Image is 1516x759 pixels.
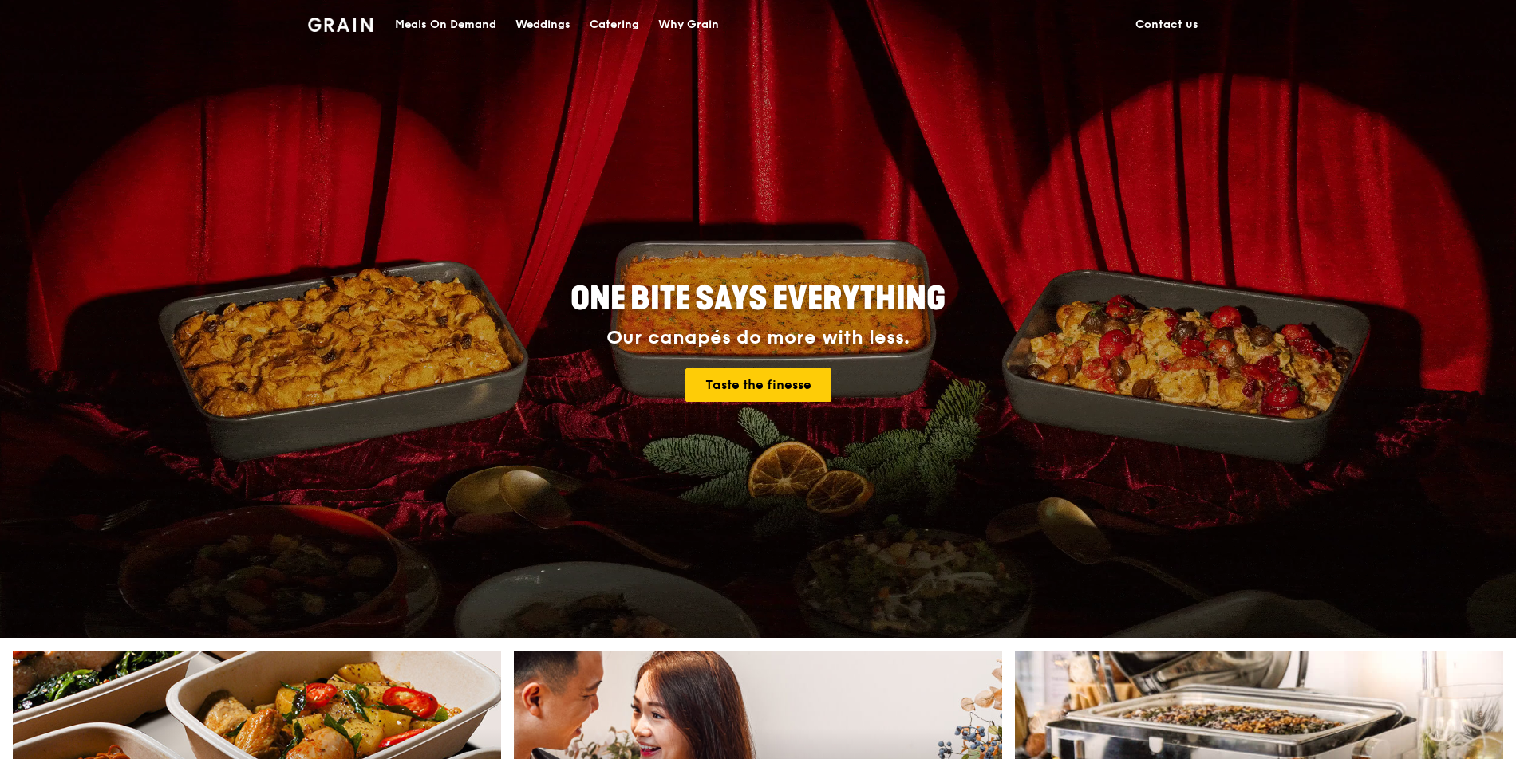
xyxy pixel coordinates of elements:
[506,1,580,49] a: Weddings
[471,327,1045,349] div: Our canapés do more with less.
[1126,1,1208,49] a: Contact us
[570,280,946,318] span: ONE BITE SAYS EVERYTHING
[658,1,719,49] div: Why Grain
[590,1,639,49] div: Catering
[580,1,649,49] a: Catering
[649,1,728,49] a: Why Grain
[515,1,570,49] div: Weddings
[308,18,373,32] img: Grain
[395,1,496,49] div: Meals On Demand
[685,368,831,402] a: Taste the finesse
